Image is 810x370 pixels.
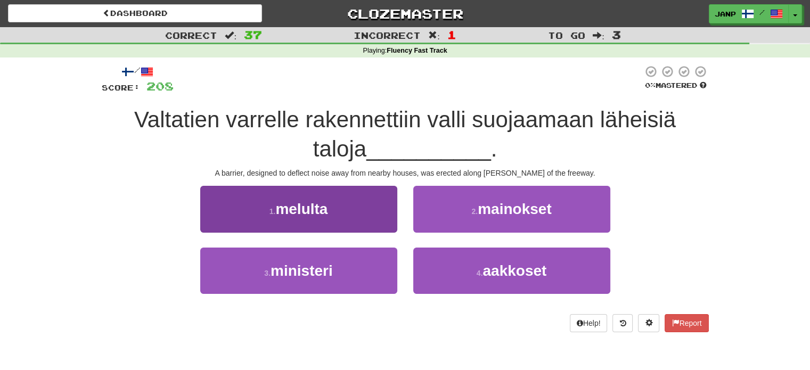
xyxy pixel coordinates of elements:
[275,201,328,217] span: melulta
[102,65,174,78] div: /
[8,4,262,22] a: Dashboard
[278,4,532,23] a: Clozemaster
[593,31,604,40] span: :
[264,269,271,277] small: 3 .
[413,186,610,232] button: 2.mainokset
[709,4,789,23] a: JanP /
[269,207,276,216] small: 1 .
[447,28,456,41] span: 1
[271,262,333,279] span: ministeri
[225,31,236,40] span: :
[612,28,621,41] span: 3
[612,314,633,332] button: Round history (alt+y)
[570,314,608,332] button: Help!
[645,81,656,89] span: 0 %
[134,107,676,161] span: Valtatien varrelle rakennettiin valli suojaamaan läheisiä taloja
[413,248,610,294] button: 4.aakkoset
[102,168,709,178] div: A barrier, designed to deflect noise away from nearby houses, was erected along [PERSON_NAME] of ...
[200,186,397,232] button: 1.melulta
[428,31,440,40] span: :
[715,9,736,19] span: JanP
[477,269,483,277] small: 4 .
[548,30,585,40] span: To go
[200,248,397,294] button: 3.ministeri
[665,314,708,332] button: Report
[146,79,174,93] span: 208
[366,136,491,161] span: __________
[387,47,447,54] strong: Fluency Fast Track
[759,9,765,16] span: /
[102,83,140,92] span: Score:
[471,207,478,216] small: 2 .
[354,30,421,40] span: Incorrect
[244,28,262,41] span: 37
[643,81,709,91] div: Mastered
[491,136,497,161] span: .
[478,201,552,217] span: mainokset
[482,262,546,279] span: aakkoset
[165,30,217,40] span: Correct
